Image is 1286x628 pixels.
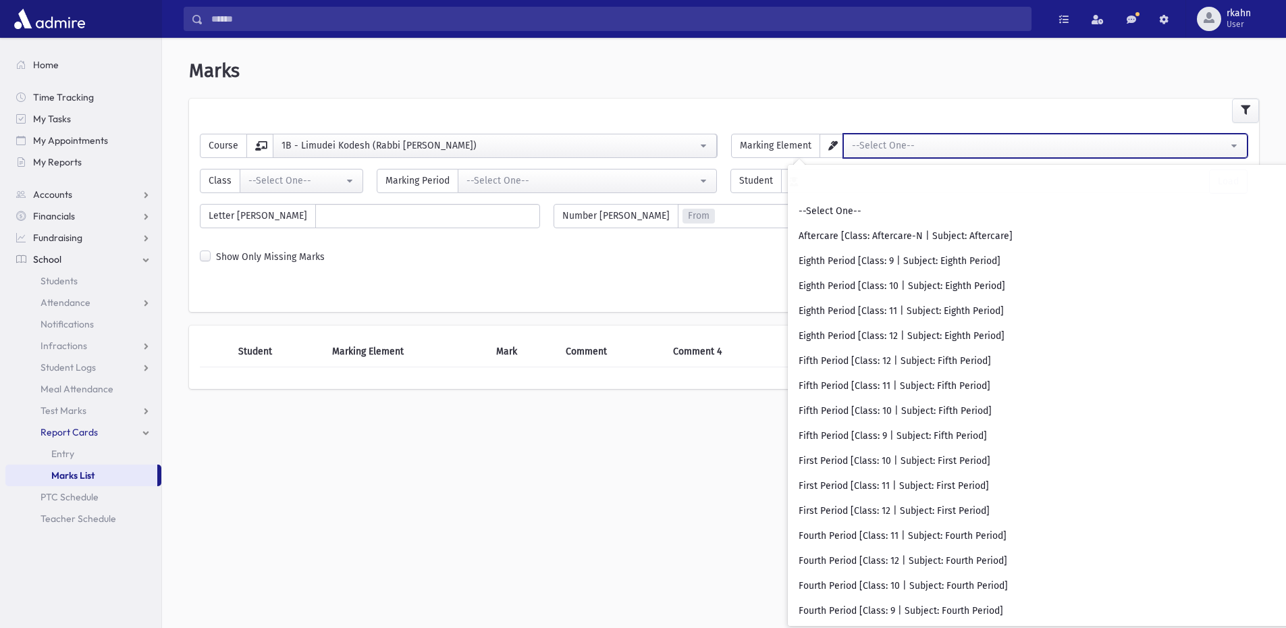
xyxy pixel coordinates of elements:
span: --Select One-- [799,205,861,218]
span: My Appointments [33,134,108,147]
span: Meal Attendance [41,383,113,395]
span: Eighth Period [Class: 10 | Subject: Eighth Period] [799,280,1005,293]
span: Fundraising [33,232,82,244]
span: PTC Schedule [41,491,99,503]
span: Attendance [41,296,90,309]
span: Fourth Period [Class: 12 | Subject: Fourth Period] [799,554,1007,568]
label: Show Only Missing Marks [216,250,325,264]
div: --Select One-- [248,174,344,188]
span: Marking Period [377,169,458,193]
a: Accounts [5,184,161,205]
span: Fifth Period [Class: 11 | Subject: Fifth Period] [799,380,990,393]
span: First Period [Class: 10 | Subject: First Period] [799,454,990,468]
span: First Period [Class: 12 | Subject: First Period] [799,504,990,518]
span: Class [200,169,240,193]
th: Comment 4 [665,336,786,367]
span: School [33,253,61,265]
span: Aftercare [Class: Aftercare-N | Subject: Aftercare] [799,230,1013,243]
button: --Select One-- [458,169,717,193]
span: Students [41,275,78,287]
span: Entry [51,448,74,460]
span: From [682,209,715,224]
a: PTC Schedule [5,486,161,508]
a: Entry [5,443,161,465]
span: Time Tracking [33,91,94,103]
a: Teacher Schedule [5,508,161,529]
button: 1B - Limudei Kodesh (Rabbi T. Weiss) [273,134,717,158]
span: Home [33,59,59,71]
a: Infractions [5,335,161,357]
span: Financials [33,210,75,222]
span: Eighth Period [Class: 9 | Subject: Eighth Period] [799,255,1000,268]
span: Student [730,169,782,193]
a: School [5,248,161,270]
span: Course [200,134,247,158]
span: Eighth Period [Class: 12 | Subject: Eighth Period] [799,330,1004,343]
span: Eighth Period [Class: 11 | Subject: Eighth Period] [799,305,1004,318]
a: Report Cards [5,421,161,443]
span: Fourth Period [Class: 10 | Subject: Fourth Period] [799,579,1008,593]
a: Attendance [5,292,161,313]
span: Number [PERSON_NAME] [554,204,678,228]
span: Test Marks [41,404,86,417]
span: Fourth Period [Class: 9 | Subject: Fourth Period] [799,604,1003,618]
span: Infractions [41,340,87,352]
span: Letter [PERSON_NAME] [200,204,316,228]
a: Notifications [5,313,161,335]
a: Home [5,54,161,76]
span: Notifications [41,318,94,330]
span: Fifth Period [Class: 9 | Subject: Fifth Period] [799,429,987,443]
a: Students [5,270,161,292]
span: rkahn [1227,8,1251,19]
span: First Period [Class: 11 | Subject: First Period] [799,479,989,493]
span: Accounts [33,188,72,201]
div: 1B - Limudei Kodesh (Rabbi [PERSON_NAME]) [282,138,697,153]
span: Student Logs [41,361,96,373]
div: --Select One-- [466,174,697,188]
a: Meal Attendance [5,378,161,400]
span: Fourth Period [Class: 11 | Subject: Fourth Period] [799,529,1007,543]
th: Comment [558,336,665,367]
a: Marks List [5,465,157,486]
span: Fifth Period [Class: 12 | Subject: Fifth Period] [799,355,991,368]
img: AdmirePro [11,5,88,32]
a: Fundraising [5,227,161,248]
div: --Select One-- [852,138,1229,153]
a: Student Logs [5,357,161,378]
span: My Tasks [33,113,71,125]
a: Test Marks [5,400,161,421]
span: Report Cards [41,426,98,438]
a: My Appointments [5,130,161,151]
span: Marking Element [731,134,820,158]
span: My Reports [33,156,82,168]
a: My Tasks [5,108,161,130]
th: Mark [488,336,558,367]
span: Fifth Period [Class: 10 | Subject: Fifth Period] [799,404,992,418]
span: Marks List [51,469,95,481]
span: Teacher Schedule [41,513,116,525]
button: --Select One-- [240,169,363,193]
a: Financials [5,205,161,227]
a: Time Tracking [5,86,161,108]
span: Marks [189,59,240,82]
th: Student [230,336,324,367]
input: Search [203,7,1031,31]
a: My Reports [5,151,161,173]
span: User [1227,19,1251,30]
button: --Select One-- [843,134,1248,158]
th: Marking Element [324,336,489,367]
th: Marking Period [786,336,937,367]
